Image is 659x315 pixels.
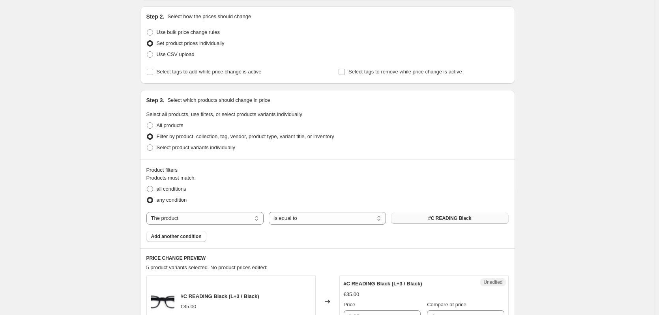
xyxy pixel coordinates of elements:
[344,291,359,298] div: €35.00
[146,264,268,270] span: 5 product variants selected. No product prices edited:
[167,96,270,104] p: Select which products should change in price
[167,13,251,21] p: Select how the prices should change
[157,29,220,35] span: Use bulk price change rules
[146,231,206,242] button: Add another condition
[483,279,502,285] span: Unedited
[146,255,509,261] h6: PRICE CHANGE PREVIEW
[146,111,302,117] span: Select all products, use filters, or select products variants individually
[157,133,334,139] span: Filter by product, collection, tag, vendor, product type, variant title, or inventory
[344,281,422,287] span: #C READING Black (L+3 / Black)
[157,69,262,75] span: Select tags to add while price change is active
[344,302,356,307] span: Price
[146,96,165,104] h2: Step 3.
[146,175,196,181] span: Products must match:
[157,122,183,128] span: All products
[181,293,259,299] span: #C READING Black (L+3 / Black)
[157,186,186,192] span: all conditions
[391,213,508,224] button: #C READING Black
[151,290,174,313] img: 19wa1801_1-8_80x.jpg
[181,303,197,311] div: €35.00
[146,166,509,174] div: Product filters
[151,233,202,240] span: Add another condition
[157,197,187,203] span: any condition
[427,302,466,307] span: Compare at price
[157,40,225,46] span: Set product prices individually
[348,69,462,75] span: Select tags to remove while price change is active
[146,13,165,21] h2: Step 2.
[157,51,195,57] span: Use CSV upload
[428,215,471,221] span: #C READING Black
[157,144,235,150] span: Select product variants individually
